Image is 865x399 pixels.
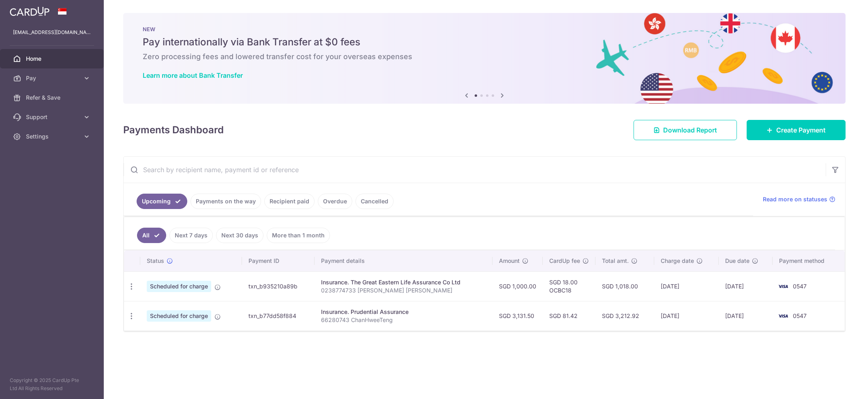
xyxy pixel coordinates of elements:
[123,123,224,137] h4: Payments Dashboard
[775,311,791,321] img: Bank Card
[26,55,79,63] span: Home
[719,271,773,301] td: [DATE]
[264,194,315,209] a: Recipient paid
[747,120,846,140] a: Create Payment
[137,228,166,243] a: All
[543,301,595,331] td: SGD 81.42
[242,250,315,271] th: Payment ID
[143,71,243,79] a: Learn more about Bank Transfer
[267,228,330,243] a: More than 1 month
[355,194,394,209] a: Cancelled
[725,257,749,265] span: Due date
[124,157,826,183] input: Search by recipient name, payment id or reference
[719,301,773,331] td: [DATE]
[321,316,486,324] p: 66280743 ChanHweeTeng
[143,52,826,62] h6: Zero processing fees and lowered transfer cost for your overseas expenses
[13,28,91,36] p: [EMAIL_ADDRESS][DOMAIN_NAME]
[492,301,543,331] td: SGD 3,131.50
[321,286,486,294] p: 0238774733 [PERSON_NAME] [PERSON_NAME]
[26,74,79,82] span: Pay
[549,257,580,265] span: CardUp fee
[147,310,211,322] span: Scheduled for charge
[321,278,486,286] div: Insurance. The Great Eastern Life Assurance Co Ltd
[492,271,543,301] td: SGD 1,000.00
[654,301,719,331] td: [DATE]
[602,257,629,265] span: Total amt.
[499,257,520,265] span: Amount
[793,312,807,319] span: 0547
[26,132,79,141] span: Settings
[634,120,737,140] a: Download Report
[318,194,352,209] a: Overdue
[147,257,164,265] span: Status
[595,271,654,301] td: SGD 1,018.00
[10,6,49,16] img: CardUp
[216,228,263,243] a: Next 30 days
[143,26,826,32] p: NEW
[242,271,315,301] td: txn_b935210a89b
[773,250,845,271] th: Payment method
[123,13,846,104] img: Bank transfer banner
[595,301,654,331] td: SGD 3,212.92
[26,94,79,102] span: Refer & Save
[763,195,827,203] span: Read more on statuses
[242,301,315,331] td: txn_b77dd58f884
[543,271,595,301] td: SGD 18.00 OCBC18
[763,195,835,203] a: Read more on statuses
[661,257,694,265] span: Charge date
[137,194,187,209] a: Upcoming
[793,283,807,290] span: 0547
[776,125,826,135] span: Create Payment
[147,281,211,292] span: Scheduled for charge
[26,113,79,121] span: Support
[654,271,719,301] td: [DATE]
[775,282,791,291] img: Bank Card
[191,194,261,209] a: Payments on the way
[143,36,826,49] h5: Pay internationally via Bank Transfer at $0 fees
[315,250,492,271] th: Payment details
[663,125,717,135] span: Download Report
[169,228,213,243] a: Next 7 days
[321,308,486,316] div: Insurance. Prudential Assurance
